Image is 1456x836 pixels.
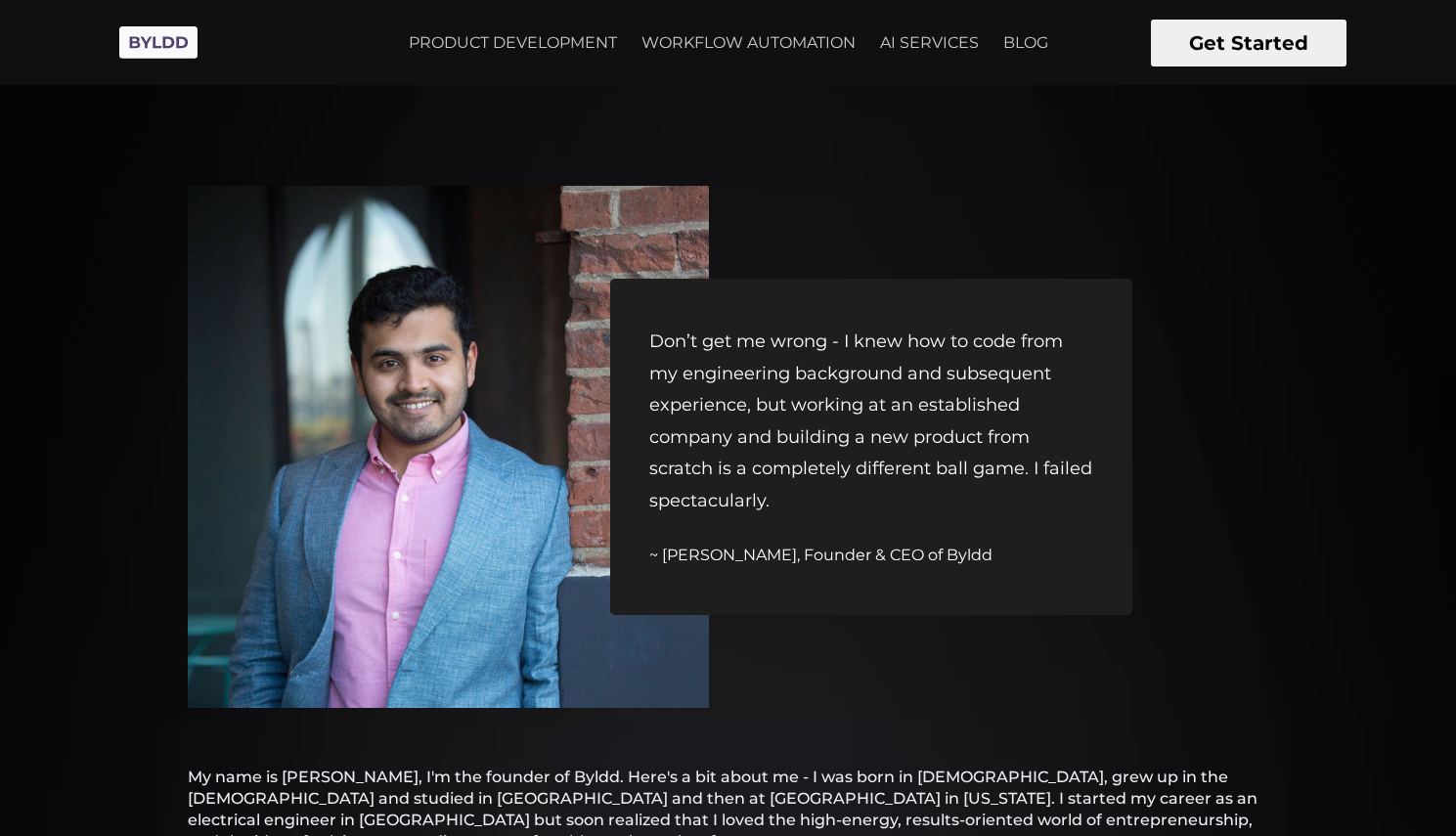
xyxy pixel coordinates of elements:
[110,16,207,69] img: Byldd - Product Development Company
[649,546,993,564] span: ~ [PERSON_NAME], Founder & CEO of Byldd
[1151,20,1346,66] button: Get Started
[188,186,709,708] img: Ayush
[397,19,629,67] a: PRODUCT DEVELOPMENT
[630,19,867,67] a: WORKFLOW AUTOMATION
[992,19,1060,67] a: BLOG
[649,326,1093,515] p: Don’t get me wrong - I knew how to code from my engineering background and subsequent experience,...
[868,19,991,67] a: AI SERVICES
